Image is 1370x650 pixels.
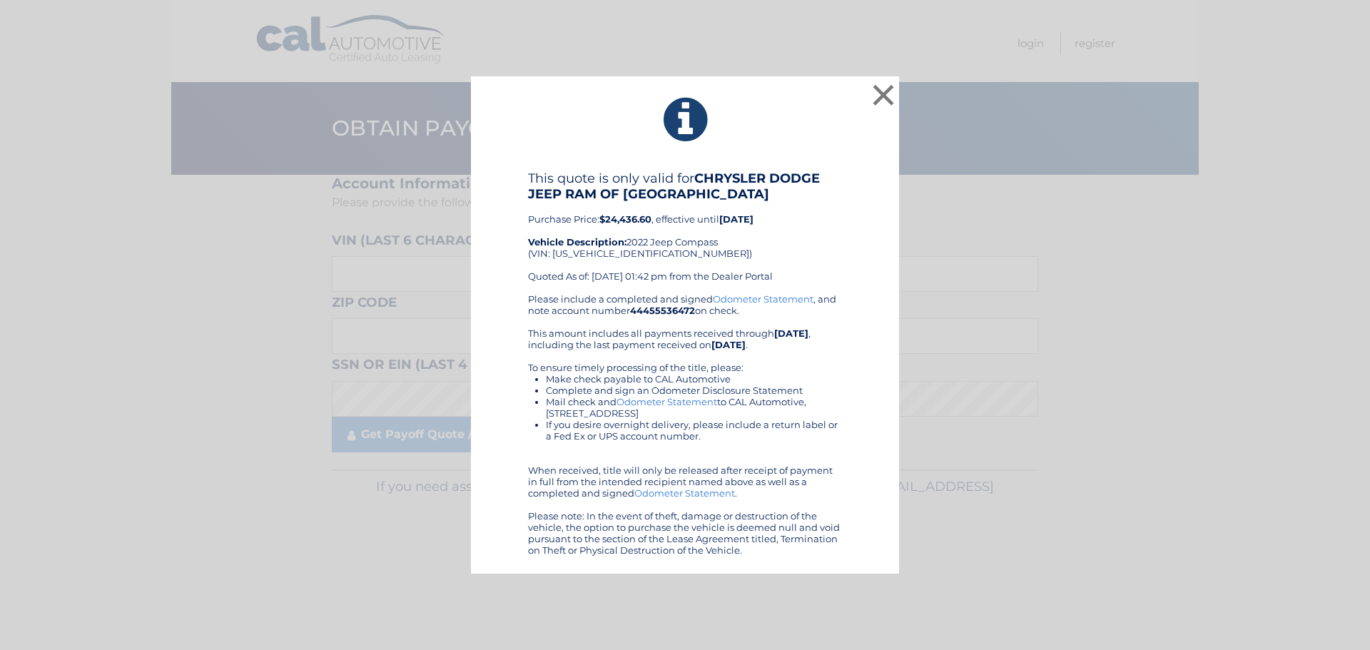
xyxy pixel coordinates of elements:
li: Make check payable to CAL Automotive [546,373,842,385]
div: Purchase Price: , effective until 2022 Jeep Compass (VIN: [US_VEHICLE_IDENTIFICATION_NUMBER]) Quo... [528,171,842,293]
b: [DATE] [711,339,746,350]
h4: This quote is only valid for [528,171,842,202]
a: Odometer Statement [713,293,813,305]
b: CHRYSLER DODGE JEEP RAM OF [GEOGRAPHIC_DATA] [528,171,820,202]
a: Odometer Statement [616,396,717,407]
button: × [869,81,898,109]
a: Odometer Statement [634,487,735,499]
li: If you desire overnight delivery, please include a return label or a Fed Ex or UPS account number. [546,419,842,442]
b: $24,436.60 [599,213,651,225]
b: [DATE] [774,327,808,339]
strong: Vehicle Description: [528,236,626,248]
b: [DATE] [719,213,753,225]
li: Complete and sign an Odometer Disclosure Statement [546,385,842,396]
div: Please include a completed and signed , and note account number on check. This amount includes al... [528,293,842,556]
li: Mail check and to CAL Automotive, [STREET_ADDRESS] [546,396,842,419]
b: 44455536472 [630,305,695,316]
